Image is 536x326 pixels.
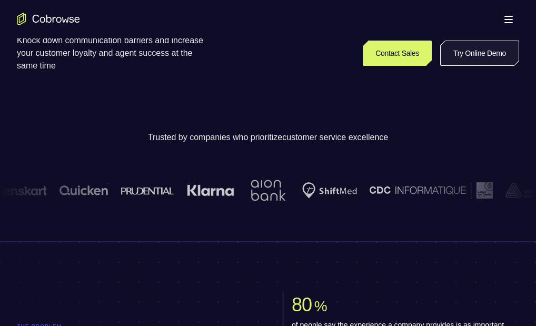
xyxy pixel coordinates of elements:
img: Shiftmed [150,182,204,199]
span: 80 [292,294,312,315]
a: Contact Sales [363,41,432,66]
a: Try Online Demo [440,41,519,66]
span: % [314,298,327,314]
a: Go to the home page [17,13,80,25]
img: CDC Informatique [217,182,340,199]
img: avery-dennison [353,183,401,199]
span: customer service excellence [282,133,388,142]
p: Knock down communication barriers and increase your customer loyalty and agent success at the sam... [17,34,212,72]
